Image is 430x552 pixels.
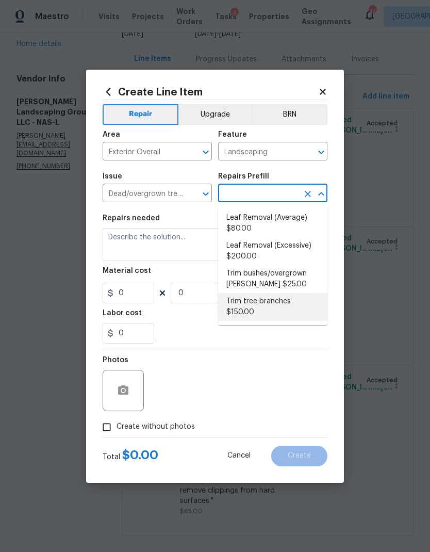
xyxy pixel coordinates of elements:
span: Create without photos [117,421,195,432]
button: Repair [103,104,178,125]
button: Open [199,145,213,159]
button: Cancel [211,446,267,466]
div: Total [103,450,158,462]
li: Trim bushes/overgrown [PERSON_NAME] $25.00 [218,265,327,293]
h2: Create Line Item [103,86,318,98]
span: Create [288,452,311,460]
button: Create [271,446,327,466]
span: Cancel [227,452,251,460]
h5: Repairs Prefill [218,173,269,180]
h5: Photos [103,356,128,364]
li: Trim tree branches $150.00 [218,293,327,321]
button: Open [199,187,213,201]
h5: Feature [218,131,247,138]
h5: Area [103,131,120,138]
li: Leaf Removal (Average) $80.00 [218,209,327,237]
button: Clear [301,187,315,201]
button: Open [314,145,328,159]
span: $ 0.00 [122,449,158,461]
h5: Material cost [103,267,151,274]
li: Leaf Removal (Excessive) $200.00 [218,237,327,265]
button: Close [314,187,328,201]
h5: Issue [103,173,122,180]
h5: Labor cost [103,310,142,317]
button: Upgrade [178,104,252,125]
h5: Repairs needed [103,215,160,222]
button: BRN [252,104,327,125]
